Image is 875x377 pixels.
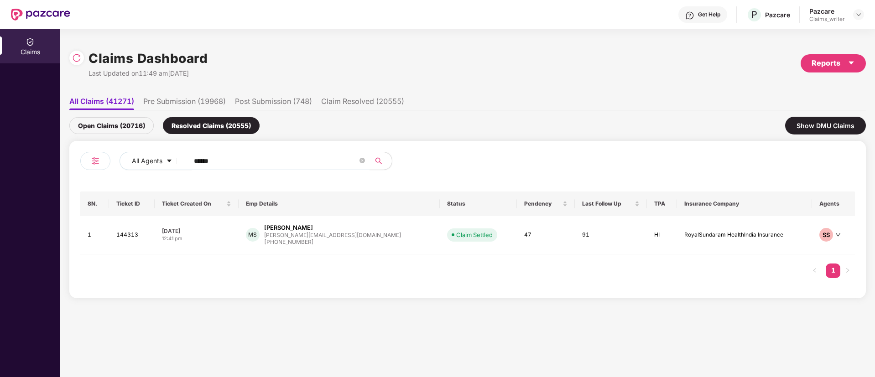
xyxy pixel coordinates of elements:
[517,216,575,254] td: 47
[239,191,440,216] th: Emp Details
[677,216,812,254] td: RoyalSundaram HealthIndia Insurance
[751,9,757,20] span: P
[143,97,226,110] li: Pre Submission (19968)
[826,263,840,278] li: 1
[69,97,134,110] li: All Claims (41271)
[163,117,260,134] div: Resolved Claims (20555)
[765,10,790,19] div: Pazcare
[647,191,677,216] th: TPA
[440,191,517,216] th: Status
[359,157,365,165] span: close-circle
[685,11,694,20] img: svg+xml;base64,PHN2ZyBpZD0iSGVscC0zMngzMiIgeG1sbnM9Imh0dHA6Ly93d3cudzMub3JnLzIwMDAvc3ZnIiB3aWR0aD...
[246,228,260,242] div: MS
[677,191,812,216] th: Insurance Company
[370,152,392,170] button: search
[264,238,401,247] div: [PHONE_NUMBER]
[456,230,493,239] div: Claim Settled
[166,158,172,165] span: caret-down
[370,157,387,165] span: search
[90,155,101,166] img: svg+xml;base64,PHN2ZyB4bWxucz0iaHR0cDovL3d3dy53My5vcmcvMjAwMC9zdmciIHdpZHRoPSIyNCIgaGVpZ2h0PSIyNC...
[80,216,109,254] td: 1
[812,268,818,273] span: left
[162,235,231,243] div: 12:41 pm
[848,59,855,67] span: caret-down
[582,200,633,207] span: Last Follow Up
[235,97,312,110] li: Post Submission (748)
[321,97,404,110] li: Claim Resolved (20555)
[575,191,647,216] th: Last Follow Up
[72,53,81,62] img: svg+xml;base64,PHN2ZyBpZD0iUmVsb2FkLTMyeDMyIiB4bWxucz0iaHR0cDovL3d3dy53My5vcmcvMjAwMC9zdmciIHdpZH...
[517,191,575,216] th: Pendency
[109,191,155,216] th: Ticket ID
[80,191,109,216] th: SN.
[89,68,208,78] div: Last Updated on 11:49 am[DATE]
[264,232,401,238] div: [PERSON_NAME][EMAIL_ADDRESS][DOMAIN_NAME]
[11,9,70,21] img: New Pazcare Logo
[809,15,845,23] div: Claims_writer
[359,158,365,163] span: close-circle
[155,191,239,216] th: Ticket Created On
[89,48,208,68] h1: Claims Dashboard
[162,227,231,235] div: [DATE]
[69,117,154,134] div: Open Claims (20716)
[826,263,840,277] a: 1
[855,11,862,18] img: svg+xml;base64,PHN2ZyBpZD0iRHJvcGRvd24tMzJ4MzIiIHhtbG5zPSJodHRwOi8vd3d3LnczLm9yZy8yMDAwL3N2ZyIgd2...
[819,228,833,242] div: SS
[809,7,845,15] div: Pazcare
[812,57,855,69] div: Reports
[120,152,192,170] button: All Agentscaret-down
[807,263,822,278] li: Previous Page
[840,263,855,278] li: Next Page
[835,232,841,238] span: down
[785,117,866,134] div: Show DMU Claims
[264,223,313,232] div: [PERSON_NAME]
[845,268,850,273] span: right
[109,216,155,254] td: 144313
[26,37,35,46] img: svg+xml;base64,PHN2ZyBpZD0iQ2xhaW0iIHhtbG5zPSJodHRwOi8vd3d3LnczLm9yZy8yMDAwL3N2ZyIgd2lkdGg9IjIwIi...
[524,200,561,207] span: Pendency
[647,216,677,254] td: HI
[575,216,647,254] td: 91
[840,263,855,278] button: right
[812,191,855,216] th: Agents
[162,200,224,207] span: Ticket Created On
[807,263,822,278] button: left
[132,156,162,166] span: All Agents
[698,11,720,18] div: Get Help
